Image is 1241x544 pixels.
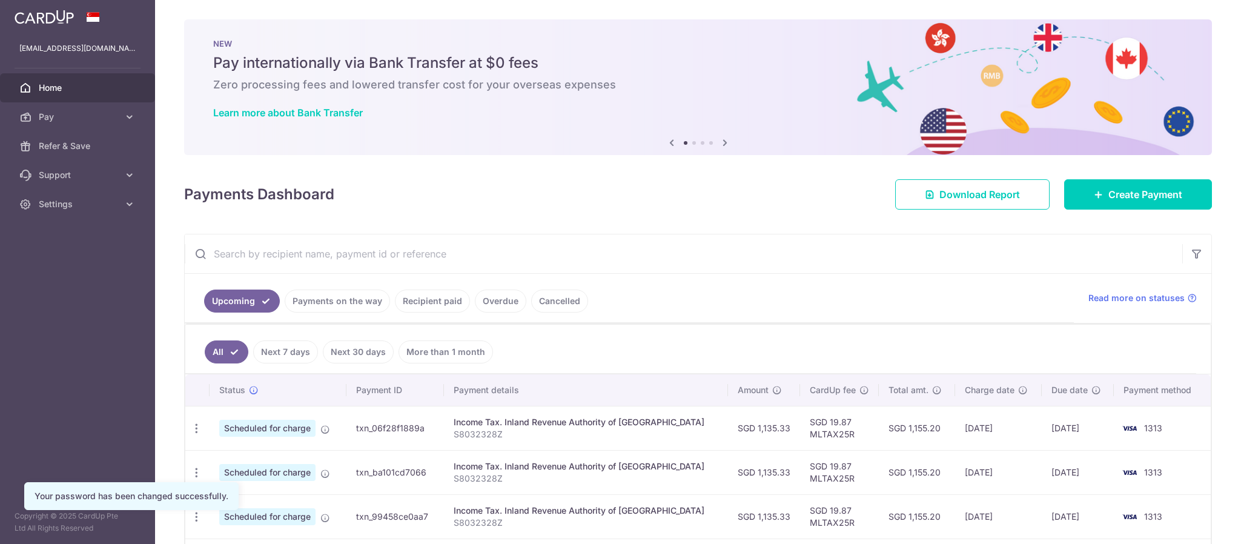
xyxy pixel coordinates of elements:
input: Search by recipient name, payment id or reference [185,234,1182,273]
h6: Zero processing fees and lowered transfer cost for your overseas expenses [213,78,1183,92]
p: [EMAIL_ADDRESS][DOMAIN_NAME] [19,42,136,55]
img: CardUp [15,10,74,24]
th: Payment details [444,374,727,406]
span: Scheduled for charge [219,464,316,481]
span: Scheduled for charge [219,420,316,437]
a: Payments on the way [285,290,390,313]
span: Refer & Save [39,140,119,152]
div: Your password has been changed successfully. [35,490,228,502]
p: S8032328Z [454,473,718,485]
span: Create Payment [1108,187,1182,202]
a: All [205,340,248,363]
span: Home [39,82,119,94]
span: 1313 [1144,511,1162,522]
div: Income Tax. Inland Revenue Authority of [GEOGRAPHIC_DATA] [454,416,718,428]
a: Next 7 days [253,340,318,363]
img: Bank Card [1117,421,1142,436]
td: SGD 1,155.20 [879,406,955,450]
span: Pay [39,111,119,123]
h4: Payments Dashboard [184,184,334,205]
a: More than 1 month [399,340,493,363]
a: Download Report [895,179,1050,210]
span: 1313 [1144,423,1162,433]
div: Income Tax. Inland Revenue Authority of [GEOGRAPHIC_DATA] [454,460,718,473]
td: [DATE] [1042,406,1114,450]
span: Read more on statuses [1088,292,1185,304]
span: Charge date [965,384,1014,396]
td: SGD 1,155.20 [879,450,955,494]
td: [DATE] [1042,450,1114,494]
span: Amount [738,384,769,396]
p: S8032328Z [454,517,718,529]
span: Support [39,169,119,181]
span: 1313 [1144,467,1162,477]
a: Upcoming [204,290,280,313]
span: Total amt. [889,384,928,396]
td: [DATE] [955,406,1042,450]
h5: Pay internationally via Bank Transfer at $0 fees [213,53,1183,73]
td: SGD 1,135.33 [728,494,800,539]
a: Read more on statuses [1088,292,1197,304]
th: Payment method [1114,374,1211,406]
span: Due date [1051,384,1088,396]
a: Learn more about Bank Transfer [213,107,363,119]
img: Bank Card [1117,509,1142,524]
td: txn_ba101cd7066 [346,450,445,494]
p: NEW [213,39,1183,48]
a: Cancelled [531,290,588,313]
a: Recipient paid [395,290,470,313]
img: Bank transfer banner [184,19,1212,155]
td: SGD 19.87 MLTAX25R [800,450,879,494]
span: Settings [39,198,119,210]
img: Bank Card [1117,465,1142,480]
td: [DATE] [955,450,1042,494]
td: SGD 19.87 MLTAX25R [800,406,879,450]
td: SGD 1,155.20 [879,494,955,539]
th: Payment ID [346,374,445,406]
span: CardUp fee [810,384,856,396]
td: [DATE] [955,494,1042,539]
span: Scheduled for charge [219,508,316,525]
a: Overdue [475,290,526,313]
td: SGD 19.87 MLTAX25R [800,494,879,539]
div: Income Tax. Inland Revenue Authority of [GEOGRAPHIC_DATA] [454,505,718,517]
td: txn_06f28f1889a [346,406,445,450]
span: Status [219,384,245,396]
td: txn_99458ce0aa7 [346,494,445,539]
span: Download Report [939,187,1020,202]
a: Create Payment [1064,179,1212,210]
td: SGD 1,135.33 [728,406,800,450]
p: S8032328Z [454,428,718,440]
td: [DATE] [1042,494,1114,539]
td: SGD 1,135.33 [728,450,800,494]
a: Next 30 days [323,340,394,363]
